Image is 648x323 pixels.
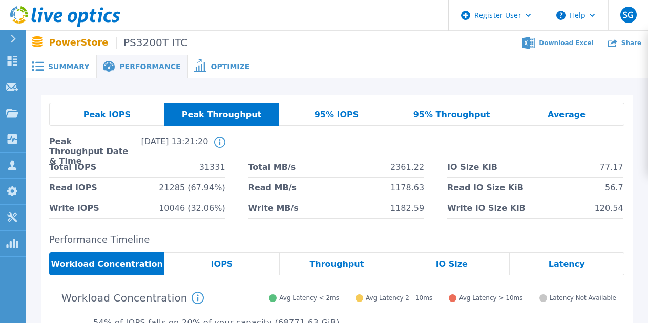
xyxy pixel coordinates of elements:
span: Write IOPS [49,198,99,218]
span: IO Size KiB [447,157,497,177]
span: PS3200T ITC [116,37,187,49]
span: 21285 (67.94%) [159,178,225,198]
p: PowerStore [49,37,188,49]
span: 95% Throughput [413,111,490,119]
span: 2361.22 [390,157,424,177]
span: 1182.59 [390,198,424,218]
span: 10046 (32.06%) [159,198,225,218]
span: Total MB/s [248,157,296,177]
span: Average [548,111,586,119]
span: 56.7 [605,178,623,198]
span: Summary [48,63,89,70]
span: Avg Latency < 2ms [279,294,339,302]
span: Total IOPS [49,157,96,177]
span: 31331 [199,157,225,177]
span: Peak Throughput Date & Time [49,137,129,157]
span: Avg Latency 2 - 10ms [366,294,432,302]
span: Optimize [211,63,249,70]
h4: Workload Concentration [61,292,204,304]
span: IO Size [436,260,468,268]
span: Share [621,40,641,46]
span: Read IO Size KiB [447,178,524,198]
span: Peak Throughput [182,111,262,119]
span: Avg Latency > 10ms [459,294,522,302]
span: Peak IOPS [83,111,131,119]
span: 1178.63 [390,178,424,198]
span: Throughput [309,260,364,268]
span: Read IOPS [49,178,97,198]
span: Workload Concentration [51,260,163,268]
span: Write MB/s [248,198,299,218]
span: Latency [549,260,585,268]
span: Performance [119,63,180,70]
span: Read MB/s [248,178,297,198]
span: Download Excel [539,40,593,46]
span: 95% IOPS [315,111,359,119]
span: 120.54 [595,198,623,218]
span: Latency Not Available [550,294,616,302]
span: 77.17 [600,157,623,177]
span: IOPS [211,260,233,268]
span: Write IO Size KiB [447,198,526,218]
h2: Performance Timeline [49,234,624,245]
span: [DATE] 13:21:20 [129,137,208,157]
span: SG [623,11,634,19]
